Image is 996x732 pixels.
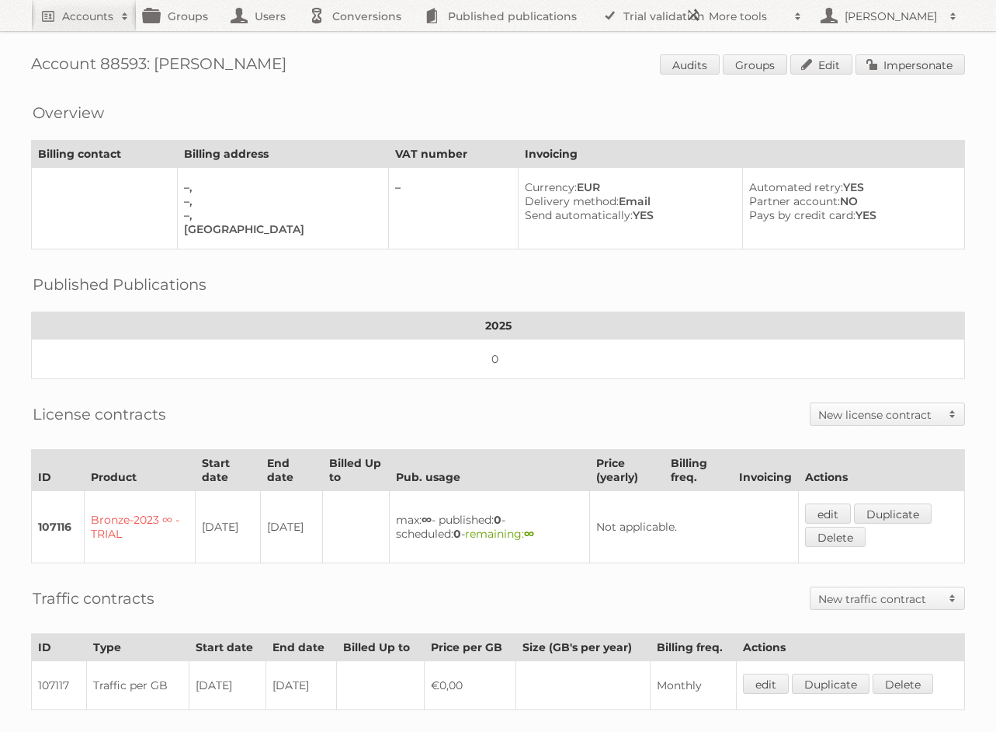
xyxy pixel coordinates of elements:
[337,634,424,661] th: Billed Up to
[665,450,732,491] th: Billing freq.
[33,273,206,296] h2: Published Publications
[525,194,619,208] span: Delivery method:
[265,661,337,710] td: [DATE]
[32,312,965,340] th: 2025
[650,634,736,661] th: Billing freq.
[749,180,843,194] span: Automated retry:
[85,450,196,491] th: Product
[32,491,85,563] td: 107116
[525,208,633,222] span: Send automatically:
[749,194,840,208] span: Partner account:
[650,661,736,710] td: Monthly
[941,403,964,425] span: Toggle
[453,527,461,541] strong: 0
[525,208,730,222] div: YES
[32,661,87,710] td: 107117
[518,141,964,168] th: Invoicing
[589,450,664,491] th: Price (yearly)
[33,403,166,426] h2: License contracts
[189,634,265,661] th: Start date
[524,527,534,541] strong: ∞
[32,340,965,379] td: 0
[196,450,261,491] th: Start date
[743,674,789,694] a: edit
[723,54,787,75] a: Groups
[525,180,577,194] span: Currency:
[31,54,965,78] h1: Account 88593: [PERSON_NAME]
[424,661,516,710] td: €0,00
[32,450,85,491] th: ID
[189,661,265,710] td: [DATE]
[184,180,376,194] div: –,
[736,634,964,661] th: Actions
[792,674,869,694] a: Duplicate
[422,513,432,527] strong: ∞
[389,168,519,249] td: –
[424,634,516,661] th: Price per GB
[525,180,730,194] div: EUR
[494,513,501,527] strong: 0
[873,674,933,694] a: Delete
[589,491,798,563] td: Not applicable.
[33,587,154,610] h2: Traffic contracts
[196,491,261,563] td: [DATE]
[709,9,786,24] h2: More tools
[86,634,189,661] th: Type
[525,194,730,208] div: Email
[389,141,519,168] th: VAT number
[32,634,87,661] th: ID
[818,591,941,607] h2: New traffic contract
[86,661,189,710] td: Traffic per GB
[805,527,866,547] a: Delete
[790,54,852,75] a: Edit
[749,208,855,222] span: Pays by credit card:
[62,9,113,24] h2: Accounts
[33,101,104,124] h2: Overview
[177,141,388,168] th: Billing address
[854,504,932,524] a: Duplicate
[265,634,337,661] th: End date
[322,450,389,491] th: Billed Up to
[810,403,964,425] a: New license contract
[465,527,534,541] span: remaining:
[749,180,952,194] div: YES
[184,208,376,222] div: –,
[389,491,589,563] td: max: - published: - scheduled: -
[660,54,720,75] a: Audits
[516,634,650,661] th: Size (GB's per year)
[941,587,964,609] span: Toggle
[841,9,942,24] h2: [PERSON_NAME]
[749,208,952,222] div: YES
[749,194,952,208] div: NO
[855,54,965,75] a: Impersonate
[261,491,322,563] td: [DATE]
[32,141,178,168] th: Billing contact
[805,504,851,524] a: edit
[184,222,376,236] div: [GEOGRAPHIC_DATA]
[184,194,376,208] div: –,
[818,407,941,423] h2: New license contract
[389,450,589,491] th: Pub. usage
[85,491,196,563] td: Bronze-2023 ∞ - TRIAL
[261,450,322,491] th: End date
[732,450,798,491] th: Invoicing
[810,587,964,609] a: New traffic contract
[798,450,964,491] th: Actions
